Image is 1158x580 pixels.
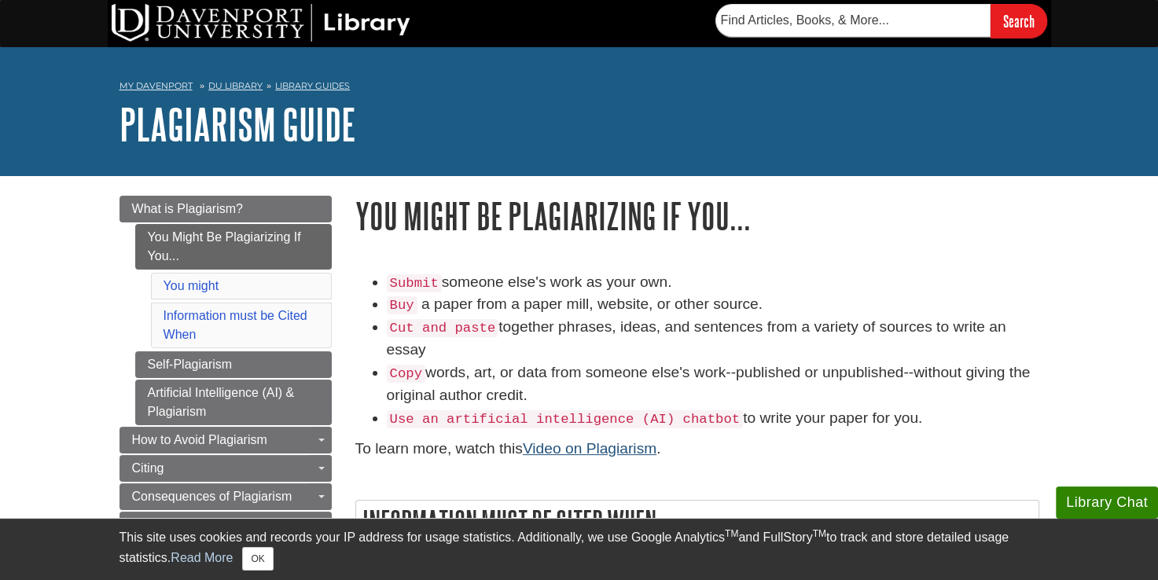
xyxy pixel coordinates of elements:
code: Use an artificial intelligence (AI) chatbot [387,410,744,428]
input: Find Articles, Books, & More... [715,4,991,37]
a: Citing [119,455,332,482]
code: Buy [387,296,417,314]
a: Read More [171,551,233,564]
form: Searches DU Library's articles, books, and more [715,4,1047,38]
a: Information must be Cited When [164,309,307,341]
a: Artificial Intelligence (AI) & Plagiarism [135,380,332,425]
code: Submit [387,274,442,292]
li: words, art, or data from someone else's work--published or unpublished--without giving the origin... [387,362,1039,407]
a: DU Library [208,80,263,91]
span: How to Avoid Plagiarism [132,433,267,446]
a: You Might Be Plagiarizing If You... [135,224,332,270]
span: What is Plagiarism? [132,202,243,215]
input: Search [991,4,1047,38]
a: Plagiarism Guide [119,100,356,149]
a: My Davenport [119,79,193,93]
sup: TM [725,528,738,539]
p: To learn more, watch this . [355,438,1039,461]
h2: Information must be Cited When [356,501,1039,542]
a: Consequences of Plagiarism [119,483,332,510]
button: Close [242,547,273,571]
button: Library Chat [1056,486,1158,519]
a: What is Plagiarism? [119,196,332,222]
sup: TM [813,528,826,539]
nav: breadcrumb [119,75,1039,101]
li: to write your paper for you. [387,407,1039,430]
span: Consequences of Plagiarism [132,490,292,503]
a: Video on Plagiarism [523,440,656,457]
code: Copy [387,365,425,383]
a: How to Avoid Plagiarism [119,427,332,453]
li: a paper from a paper mill, website, or other source. [387,293,1039,316]
span: Citing [132,461,164,475]
h1: You Might Be Plagiarizing If You... [355,196,1039,236]
li: someone else's work as your own. [387,271,1039,294]
a: For Faculty [119,512,332,538]
div: Guide Page Menu [119,196,332,538]
a: Library Guides [275,80,350,91]
code: Cut and paste [387,319,499,337]
a: You might [164,279,219,292]
a: Self-Plagiarism [135,351,332,378]
img: DU Library [112,4,410,42]
li: together phrases, ideas, and sentences from a variety of sources to write an essay [387,316,1039,362]
div: This site uses cookies and records your IP address for usage statistics. Additionally, we use Goo... [119,528,1039,571]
